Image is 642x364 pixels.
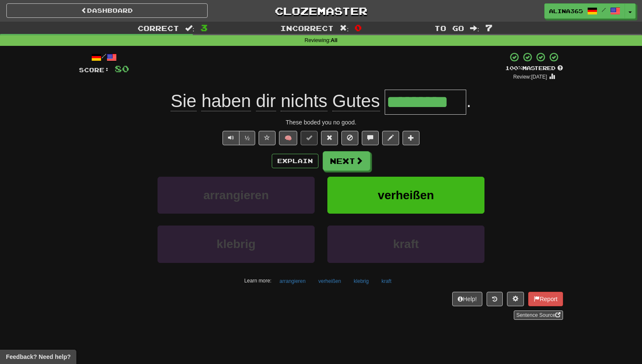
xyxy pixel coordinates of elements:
[115,63,129,74] span: 80
[403,131,420,145] button: Add to collection (alt+a)
[332,91,380,111] span: Gutes
[301,131,318,145] button: Set this sentence to 100% Mastered (alt+m)
[314,275,346,288] button: verheißen
[382,131,399,145] button: Edit sentence (alt+d)
[203,189,269,202] span: arrangieren
[272,154,318,168] button: Explain
[217,237,256,251] span: klebrig
[327,177,484,214] button: verheißen
[341,131,358,145] button: Ignore sentence (alt+i)
[138,24,179,32] span: Correct
[321,131,338,145] button: Reset to 0% Mastered (alt+r)
[256,91,276,111] span: dir
[222,131,239,145] button: Play sentence audio (ctl+space)
[280,24,334,32] span: Incorrect
[185,25,194,32] span: :
[6,3,208,18] a: Dashboard
[377,275,396,288] button: kraft
[244,278,271,284] small: Learn more:
[349,275,373,288] button: klebrig
[158,226,315,262] button: klebrig
[340,25,349,32] span: :
[79,118,563,127] div: These boded you no good.
[79,52,129,62] div: /
[355,23,362,33] span: 0
[466,91,471,111] span: .
[171,91,197,111] span: Sie
[549,7,583,15] span: Alina365
[434,24,464,32] span: To go
[281,91,327,111] span: nichts
[200,23,208,33] span: 3
[275,275,310,288] button: arrangieren
[528,292,563,306] button: Report
[505,65,522,71] span: 100 %
[514,310,563,320] a: Sentence Source
[470,25,479,32] span: :
[487,292,503,306] button: Round history (alt+y)
[362,131,379,145] button: Discuss sentence (alt+u)
[544,3,625,19] a: Alina365 /
[452,292,482,306] button: Help!
[602,7,606,13] span: /
[393,237,419,251] span: kraft
[505,65,563,72] div: Mastered
[239,131,255,145] button: ½
[279,131,297,145] button: 🧠
[331,37,338,43] strong: All
[79,66,110,73] span: Score:
[6,353,70,361] span: Open feedback widget
[221,131,255,145] div: Text-to-speech controls
[327,226,484,262] button: kraft
[485,23,493,33] span: 7
[323,151,370,171] button: Next
[158,177,315,214] button: arrangieren
[378,189,434,202] span: verheißen
[201,91,251,111] span: haben
[513,74,547,80] small: Review: [DATE]
[220,3,422,18] a: Clozemaster
[259,131,276,145] button: Favorite sentence (alt+f)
